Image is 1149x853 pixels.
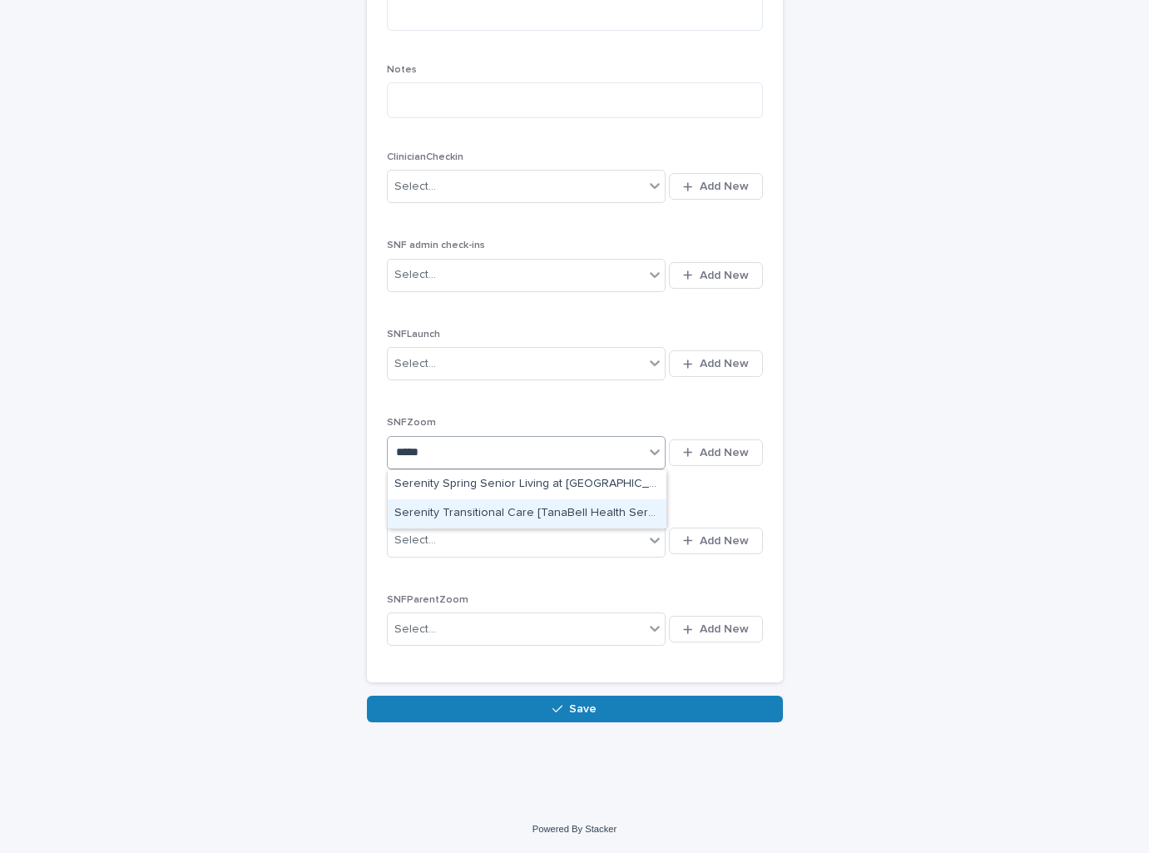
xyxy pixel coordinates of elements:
[387,152,463,162] span: ClinicianCheckin
[700,447,749,459] span: Add New
[700,623,749,635] span: Add New
[700,535,749,547] span: Add New
[532,824,617,834] a: Powered By Stacker
[388,499,666,528] div: Serenity Transitional Care [TanaBell Health Services ] - 14 Aug 2025
[387,330,440,340] span: SNFLaunch
[669,528,762,554] button: Add New
[387,241,485,250] span: SNF admin check-ins
[669,262,762,289] button: Add New
[394,621,436,638] div: Select...
[700,181,749,192] span: Add New
[367,696,783,722] button: Save
[394,178,436,196] div: Select...
[388,470,666,499] div: Serenity Spring Senior Living at Arlington [Continuum Healthcare] - 19 Feb 2024
[569,703,597,715] span: Save
[669,616,762,642] button: Add New
[394,355,436,373] div: Select...
[669,173,762,200] button: Add New
[669,439,762,466] button: Add New
[387,418,436,428] span: SNFZoom
[669,350,762,377] button: Add New
[394,532,436,549] div: Select...
[387,65,417,75] span: Notes
[387,595,468,605] span: SNFParentZoom
[700,270,749,281] span: Add New
[700,358,749,369] span: Add New
[394,266,436,284] div: Select...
